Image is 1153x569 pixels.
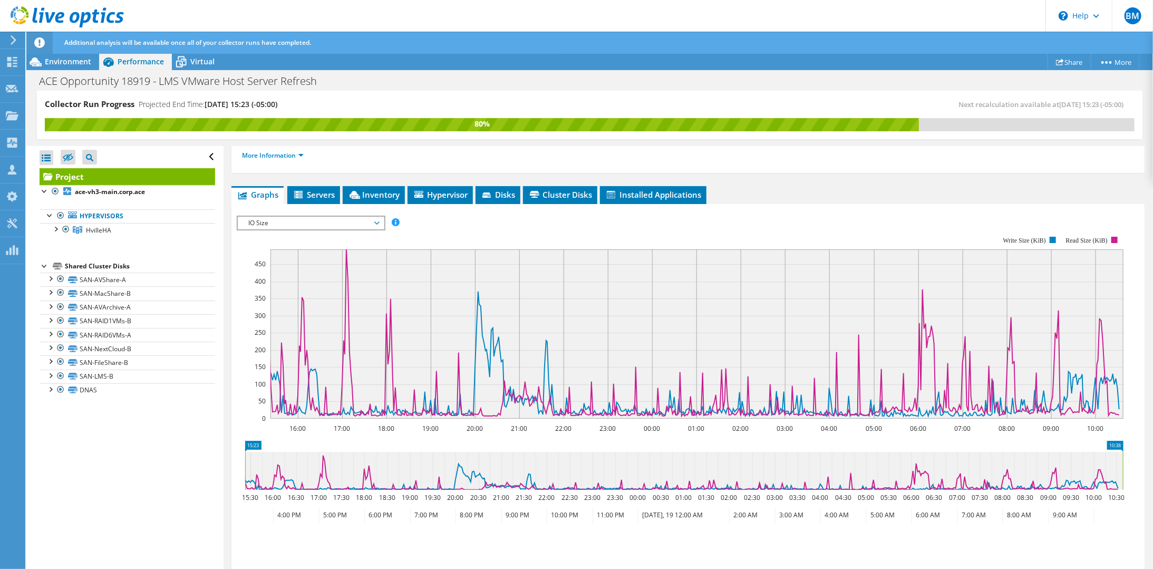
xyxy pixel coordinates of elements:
a: SAN-LMS-B [40,370,215,383]
text: 05:00 [858,493,874,502]
text: 21:00 [511,424,527,433]
b: ace-vh3-main.corp.ace [75,187,145,196]
a: Share [1048,54,1091,70]
a: More [1091,54,1140,70]
span: Inventory [348,189,400,200]
text: 21:00 [493,493,509,502]
text: 06:00 [903,493,919,502]
text: 18:00 [378,424,394,433]
text: 17:30 [333,493,350,502]
text: 400 [255,277,266,286]
text: 08:00 [999,424,1015,433]
text: 10:30 [1108,493,1125,502]
text: 02:30 [744,493,760,502]
a: DNAS [40,383,215,397]
span: Cluster Disks [528,189,592,200]
a: SAN-AVShare-A [40,273,215,286]
text: 200 [255,345,266,354]
text: 250 [255,328,266,337]
span: Servers [293,189,335,200]
text: 05:30 [880,493,897,502]
text: 09:00 [1043,424,1059,433]
text: 15:30 [242,493,258,502]
text: 03:30 [789,493,806,502]
span: Additional analysis will be available once all of your collector runs have completed. [64,38,311,47]
text: 07:00 [954,424,971,433]
span: Virtual [190,56,215,66]
text: 18:00 [356,493,372,502]
text: 06:30 [926,493,942,502]
text: 08:30 [1017,493,1033,502]
text: 08:00 [994,493,1011,502]
text: 01:00 [688,424,704,433]
text: 16:00 [289,424,306,433]
text: 05:00 [866,424,882,433]
text: 19:00 [422,424,439,433]
text: 22:00 [555,424,571,433]
div: Shared Cluster Disks [65,260,215,273]
text: 20:30 [470,493,487,502]
text: 02:00 [721,493,737,502]
span: Installed Applications [605,189,701,200]
span: [DATE] 15:23 (-05:00) [1059,100,1124,109]
text: 04:00 [812,493,828,502]
text: 23:30 [607,493,623,502]
text: 50 [258,397,266,406]
span: Environment [45,56,91,66]
text: 04:30 [835,493,851,502]
text: 04:00 [821,424,837,433]
a: SAN-RAID1VMs-B [40,314,215,328]
text: 18:30 [379,493,395,502]
a: ace-vh3-main.corp.ace [40,185,215,199]
text: 03:00 [777,424,793,433]
a: More Information [242,151,304,160]
text: 00:00 [644,424,660,433]
span: IO Size [243,217,379,229]
text: 07:00 [949,493,965,502]
text: 01:30 [698,493,714,502]
a: SAN-AVArchive-A [40,301,215,314]
text: 350 [255,294,266,303]
a: Project [40,168,215,185]
span: Hypervisor [413,189,468,200]
text: 02:00 [732,424,749,433]
text: 00:00 [629,493,646,502]
div: 80% [45,118,919,130]
text: 10:00 [1086,493,1102,502]
text: 22:30 [561,493,578,502]
text: 150 [255,362,266,371]
text: 23:00 [584,493,600,502]
text: 0 [262,414,266,423]
a: SAN-FileShare-B [40,355,215,369]
a: SAN-NextCloud-B [40,342,215,355]
span: Disks [481,189,515,200]
text: 00:30 [653,493,669,502]
text: 01:00 [675,493,692,502]
text: 17:00 [334,424,350,433]
a: SAN-RAID6VMs-A [40,328,215,342]
span: HvilleHA [86,226,111,235]
text: 20:00 [467,424,483,433]
text: 17:00 [311,493,327,502]
text: 09:00 [1040,493,1057,502]
text: Read Size (KiB) [1066,237,1108,244]
text: 19:00 [402,493,418,502]
text: 100 [255,380,266,389]
span: BM [1125,7,1141,24]
text: 450 [255,259,266,268]
text: 22:00 [538,493,555,502]
text: 10:00 [1087,424,1103,433]
h1: ACE Opportunity 18919 - LMS VMware Host Server Refresh [34,75,333,87]
text: 09:30 [1063,493,1079,502]
h4: Projected End Time: [139,99,277,110]
span: Performance [118,56,164,66]
text: Write Size (KiB) [1003,237,1046,244]
text: 19:30 [424,493,441,502]
a: SAN-MacShare-B [40,286,215,300]
svg: \n [1059,11,1068,21]
a: Hypervisors [40,209,215,223]
span: [DATE] 15:23 (-05:00) [205,99,277,109]
span: Next recalculation available at [958,100,1129,109]
span: Graphs [237,189,278,200]
text: 16:30 [288,493,304,502]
